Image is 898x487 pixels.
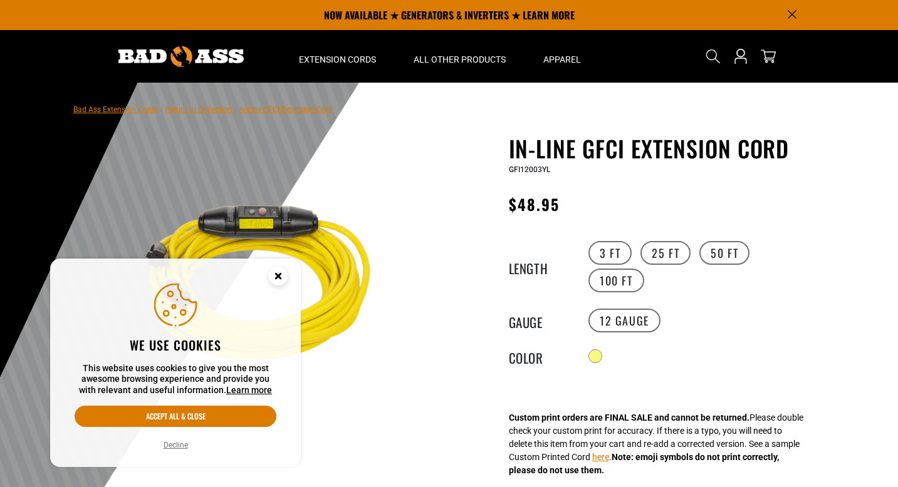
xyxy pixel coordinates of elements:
label: 25 FT [640,241,691,265]
summary: Search [703,46,723,66]
legend: Gauge [509,312,572,329]
button: here [592,451,609,464]
a: Learn more [226,385,272,395]
span: Extension Cords [299,54,376,65]
a: Return to Collection [165,105,232,114]
summary: All Other Products [395,30,525,83]
button: Accept all & close [75,406,276,427]
legend: Length [509,259,572,275]
h2: We use cookies [75,337,276,353]
summary: Extension Cords [280,30,395,83]
p: This website uses cookies to give you the most awesome browsing experience and provide you with r... [75,363,276,396]
label: 50 FT [699,241,749,265]
strong: Note: emoji symbols do not print correctly, please do not use them. [509,452,779,475]
summary: Apparel [525,30,600,83]
label: 100 FT [588,269,644,292]
legend: Color [509,348,572,364]
span: All Other Products [414,54,506,65]
span: $48.95 [509,193,560,215]
span: In-Line GFCI Extension Cord [239,105,333,114]
span: Apparel [543,54,581,65]
span: › [160,105,163,114]
span: GFI12003YL [509,165,550,174]
button: Decline [160,439,192,451]
img: Yellow [110,138,412,439]
label: 12 Gauge [588,309,660,332]
span: › [234,105,237,114]
img: Bad Ass Extension Cords [118,46,244,67]
nav: breadcrumbs [73,101,333,116]
h1: In-Line GFCI Extension Cord [509,135,816,161]
strong: Custom print orders are FINAL SALE and cannot be returned. [509,413,749,423]
a: Bad Ass Extension Cords [73,105,158,114]
label: 3 FT [588,241,632,265]
aside: Cookie Consent [50,259,301,468]
div: Please double check your custom print for accuracy. If there is a typo, you will need to delete t... [509,411,803,477]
